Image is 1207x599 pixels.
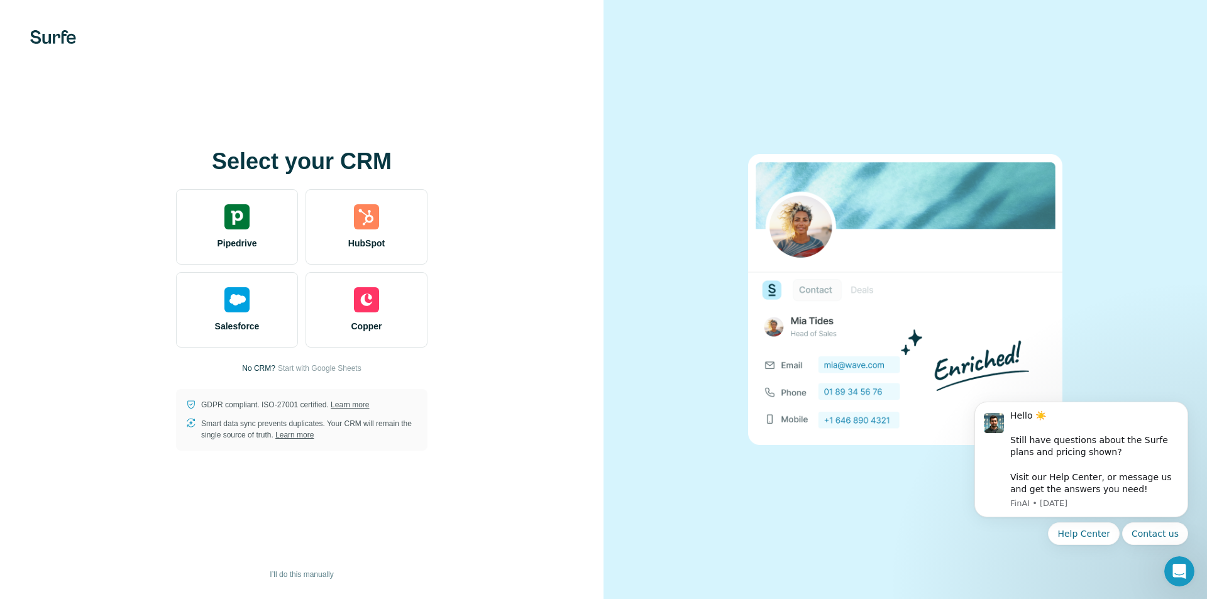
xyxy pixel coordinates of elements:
span: Copper [351,320,382,332]
img: hubspot's logo [354,204,379,229]
iframe: Intercom notifications message [956,360,1207,565]
img: pipedrive's logo [224,204,250,229]
h1: Select your CRM [176,149,427,174]
button: I’ll do this manually [261,565,342,584]
iframe: Intercom live chat [1164,556,1194,586]
a: Learn more [275,431,314,439]
p: No CRM? [242,363,275,374]
p: GDPR compliant. ISO-27001 certified. [201,399,369,410]
img: none image [748,154,1062,445]
img: copper's logo [354,287,379,312]
a: Learn more [331,400,369,409]
span: Pipedrive [217,237,256,250]
button: Start with Google Sheets [278,363,361,374]
p: Smart data sync prevents duplicates. Your CRM will remain the single source of truth. [201,418,417,441]
span: Salesforce [215,320,260,332]
img: Surfe's logo [30,30,76,44]
img: salesforce's logo [224,287,250,312]
span: I’ll do this manually [270,569,333,580]
span: HubSpot [348,237,385,250]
